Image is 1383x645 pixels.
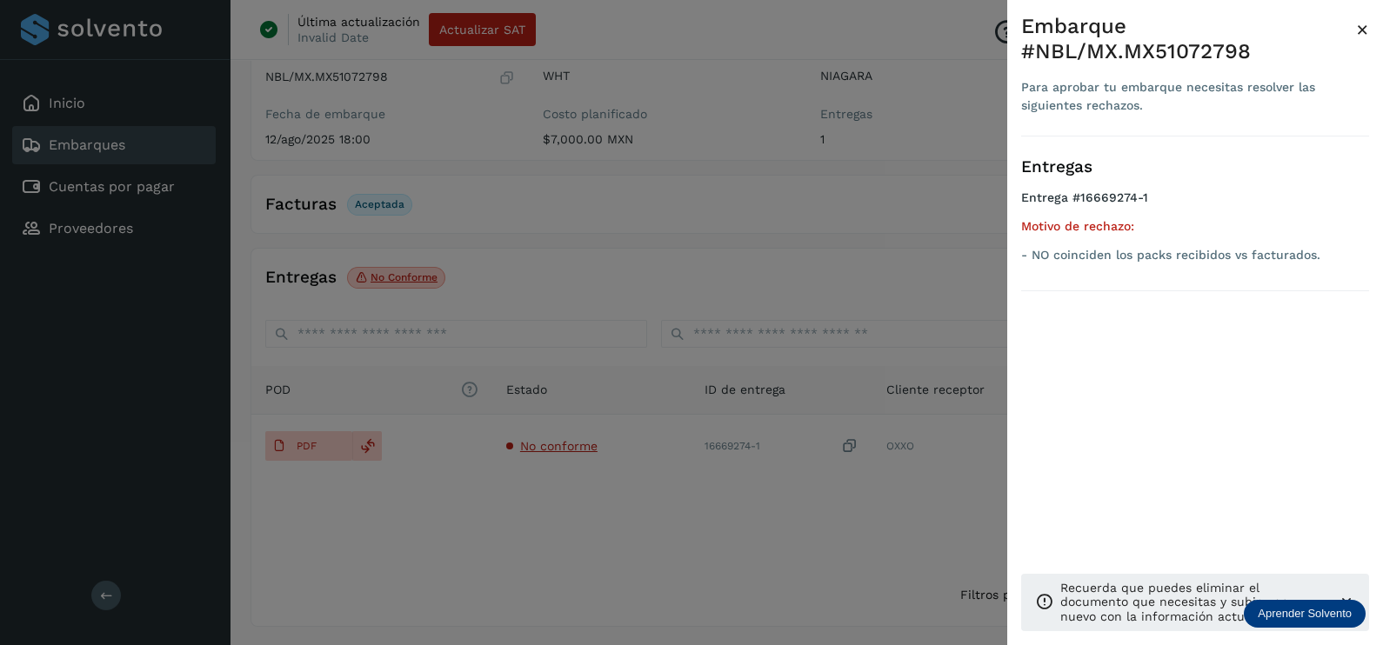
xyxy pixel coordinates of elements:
[1258,607,1352,621] p: Aprender Solvento
[1021,190,1369,219] h4: Entrega #16669274-1
[1356,17,1369,42] span: ×
[1021,157,1369,177] h3: Entregas
[1021,248,1369,263] p: - NO coinciden los packs recibidos vs facturados.
[1021,219,1369,234] h5: Motivo de rechazo:
[1356,14,1369,45] button: Close
[1021,14,1356,64] div: Embarque #NBL/MX.MX51072798
[1244,600,1366,628] div: Aprender Solvento
[1021,78,1356,115] div: Para aprobar tu embarque necesitas resolver las siguientes rechazos.
[1060,581,1324,624] p: Recuerda que puedes eliminar el documento que necesitas y subir uno nuevo con la información actu...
